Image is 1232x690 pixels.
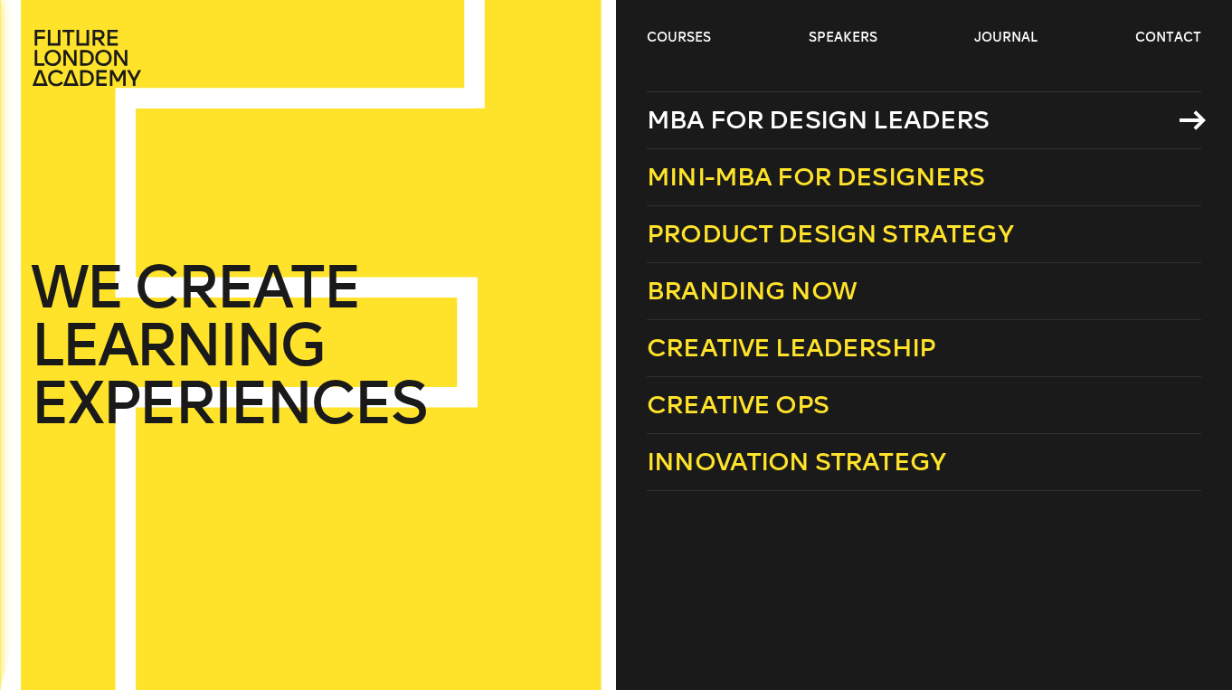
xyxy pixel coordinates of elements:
[647,390,829,420] span: Creative Ops
[809,29,877,47] a: speakers
[647,219,1013,249] span: Product Design Strategy
[974,29,1038,47] a: journal
[647,333,935,363] span: Creative Leadership
[647,91,1201,149] a: MBA for Design Leaders
[647,105,990,135] span: MBA for Design Leaders
[647,434,1201,491] a: Innovation Strategy
[647,149,1201,206] a: Mini-MBA for Designers
[647,206,1201,263] a: Product Design Strategy
[1135,29,1201,47] a: contact
[647,447,945,477] span: Innovation Strategy
[647,29,711,47] a: courses
[647,377,1201,434] a: Creative Ops
[647,162,985,192] span: Mini-MBA for Designers
[647,276,857,306] span: Branding Now
[647,263,1201,320] a: Branding Now
[647,320,1201,377] a: Creative Leadership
